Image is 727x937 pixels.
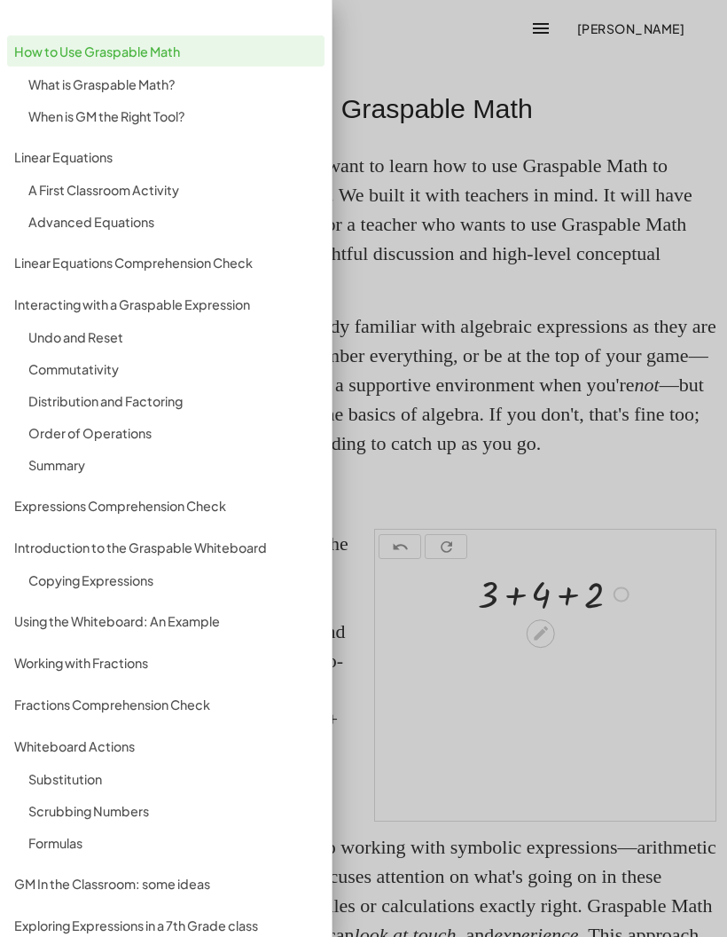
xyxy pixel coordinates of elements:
div: Formulas [28,832,317,854]
div: Advanced Equations [28,211,317,232]
div: Expressions Comprehension Check [14,495,317,516]
a: Linear Equations [7,141,324,172]
div: Working with Fractions [14,652,317,673]
a: Expressions Comprehension Check [7,490,324,521]
a: Working with Fractions [7,647,324,678]
div: Fractions Comprehension Check [14,694,317,715]
div: GM In the Classroom: some ideas [14,873,317,894]
a: Using the Whiteboard: An Example [7,605,324,636]
a: Whiteboard Actions [7,730,324,761]
div: A First Classroom Activity [28,179,317,201]
div: How to Use Graspable Math [14,41,317,62]
a: Fractions Comprehension Check [7,689,324,720]
div: Summary [28,454,317,476]
div: Substitution [28,768,317,790]
a: How to Use Graspable Math [7,35,324,67]
div: Introduction to the Graspable Whiteboard [14,537,317,558]
div: Distribution and Factoring [28,390,317,412]
div: Order of Operations [28,422,317,444]
div: Linear Equations Comprehension Check [14,252,317,273]
div: Copying Expressions [28,570,317,591]
div: When is GM the Right Tool? [28,106,317,127]
div: Commutativity [28,358,317,380]
a: Interacting with a Graspable Expression [7,288,324,319]
div: Exploring Expressions in a 7th Grade class [14,915,317,936]
div: Scrubbing Numbers [28,800,317,822]
div: Linear Equations [14,146,317,168]
a: GM In the Classroom: some ideas [7,868,324,899]
div: Interacting with a Graspable Expression [14,294,317,315]
div: Undo and Reset [28,327,317,348]
a: Linear Equations Comprehension Check [7,247,324,278]
a: Introduction to the Graspable Whiteboard [7,531,324,563]
div: Using the Whiteboard: An Example [14,610,317,632]
div: What is Graspable Math? [28,74,317,95]
div: Whiteboard Actions [14,736,317,757]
